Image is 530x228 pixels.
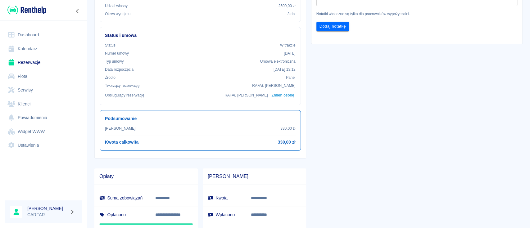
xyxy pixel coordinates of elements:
p: [DATE] [284,51,296,56]
p: Obsługujący rezerwację [105,92,144,98]
h6: 330,00 zł [278,139,295,145]
h6: [PERSON_NAME] [27,205,67,212]
p: [PERSON_NAME] [105,126,135,131]
button: Dodaj notatkę [316,22,349,31]
p: W trakcie [280,42,296,48]
p: Panel [286,75,296,80]
span: Nadpłata: 0,00 zł [99,223,193,225]
h6: Podsumowanie [105,115,296,122]
p: Umowa elektroniczna [260,59,296,64]
p: Typ umowy [105,59,124,64]
a: Kalendarz [5,42,82,56]
p: RAFAŁ [PERSON_NAME] [252,83,295,88]
h6: Suma zobowiązań [99,195,145,201]
a: Powiadomienia [5,111,82,125]
p: Data rozpoczęcia [105,67,134,72]
a: Rezerwacje [5,56,82,69]
span: Opłaty [99,173,193,180]
p: 2500,00 zł [279,3,296,9]
h6: Kwota całkowita [105,139,138,145]
a: Widget WWW [5,125,82,139]
h6: Wpłacono [208,212,241,218]
p: Notatki widoczne są tylko dla pracowników wypożyczalni. [316,11,518,17]
img: Renthelp logo [7,5,46,15]
p: Status [105,42,116,48]
p: Żrodło [105,75,116,80]
span: [PERSON_NAME] [208,173,301,180]
h6: Opłacono [99,212,145,218]
a: Klienci [5,97,82,111]
h6: Status i umowa [105,32,296,39]
a: Serwisy [5,83,82,97]
a: Renthelp logo [5,5,46,15]
p: Tworzący rezerwację [105,83,139,88]
button: Zmień osobę [270,91,295,100]
h6: Kwota [208,195,241,201]
p: CARFAR [27,212,67,218]
a: Flota [5,69,82,83]
p: 3 dni [288,11,296,17]
p: Okres wynajmu [105,11,130,17]
p: Numer umowy [105,51,129,56]
a: Ustawienia [5,138,82,152]
p: RAFAŁ [PERSON_NAME] [224,92,268,98]
p: Udział własny [105,3,128,9]
a: Dashboard [5,28,82,42]
p: 330,00 zł [280,126,295,131]
p: [DATE] 13:12 [274,67,296,72]
button: Zwiń nawigację [73,7,82,15]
